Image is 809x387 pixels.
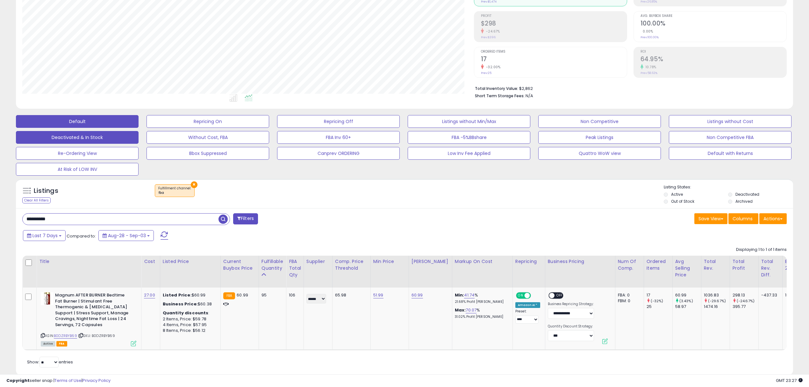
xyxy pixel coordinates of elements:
span: Fulfillment channel : [158,186,191,195]
small: (-32%) [651,298,663,303]
div: % [455,307,508,319]
button: Columns [728,213,758,224]
button: Repricing On [147,115,269,128]
a: 60.99 [412,292,423,298]
div: [PERSON_NAME] [412,258,449,265]
span: ROI [641,50,786,54]
div: Preset: [515,309,540,324]
div: ASIN: [41,292,136,346]
button: FBA -5%BBshare [408,131,530,144]
button: × [191,181,197,188]
button: Actions [759,213,787,224]
div: Supplier [306,258,330,265]
div: 17 [647,292,672,298]
li: $2,862 [475,84,782,92]
small: Prev: $396 [481,35,496,39]
div: FBA Total Qty [289,258,301,278]
div: Markup on Cost [455,258,510,265]
b: Short Term Storage Fees: [475,93,525,99]
small: Prev: 58.63% [641,71,657,75]
strong: Copyright [6,377,30,383]
b: Magnum AFTER BURNER Bedtime Fat Burner | Stimulant Free Thermogenic & [MEDICAL_DATA] Support | St... [55,292,132,329]
div: 395.77 [733,304,758,310]
button: Default with Returns [669,147,791,160]
a: 41.74 [464,292,475,298]
div: Num of Comp. [618,258,641,272]
th: CSV column name: cust_attr_1_Supplier [304,256,332,288]
div: Current Buybox Price [223,258,256,272]
h2: $298 [481,20,627,28]
span: 2025-09-11 23:27 GMT [776,377,803,383]
div: 58.97 [675,304,701,310]
button: Aug-28 - Sep-03 [98,230,154,241]
h2: 100.00% [641,20,786,28]
div: 2 Items, Price: $59.78 [163,316,216,322]
span: OFF [530,293,540,298]
button: Deactivated & In Stock [16,131,139,144]
div: fba [158,191,191,195]
p: Listing States: [664,184,793,190]
div: Listed Price [163,258,218,265]
h2: 17 [481,55,627,64]
span: Ordered Items [481,50,627,54]
small: -32.00% [484,65,501,69]
h2: 64.95% [641,55,786,64]
div: Displaying 1 to 1 of 1 items [736,247,787,253]
button: At Risk of LOW INV [16,163,139,176]
div: Repricing [515,258,542,265]
small: 10.78% [643,65,656,69]
div: Cost [144,258,157,265]
div: 8 Items, Price: $56.12 [163,328,216,333]
button: Listings without Cost [669,115,791,128]
div: 1036.83 [704,292,730,298]
div: Business Pricing [548,258,612,265]
button: Peak Listings [538,131,661,144]
div: BB Share 24h. [785,258,808,272]
label: Business Repricing Strategy: [548,302,594,306]
span: Profit [481,14,627,18]
span: N/A [526,93,533,99]
a: 51.99 [373,292,383,298]
button: Quattro WoW view [538,147,661,160]
div: Ordered Items [647,258,670,272]
span: FBA [56,341,67,347]
div: 1474.16 [704,304,730,310]
button: Save View [694,213,727,224]
span: Compared to: [67,233,96,239]
div: Amazon AI * [515,302,540,308]
div: Avg Selling Price [675,258,698,278]
div: 298.13 [733,292,758,298]
small: FBA [223,292,235,299]
button: Non Competitive FBA [669,131,791,144]
span: Columns [733,215,753,222]
div: Total Rev. [704,258,727,272]
a: 70.07 [466,307,476,313]
div: Total Profit [733,258,756,272]
th: The percentage added to the cost of goods (COGS) that forms the calculator for Min & Max prices. [452,256,512,288]
span: Avg. Buybox Share [641,14,786,18]
div: 100% [785,292,806,298]
h5: Listings [34,186,58,195]
div: 106 [289,292,299,298]
b: Max: [455,307,466,313]
small: Prev: 25 [481,71,491,75]
div: FBM: 0 [618,298,639,304]
span: | SKU: B0DZRBYB69 [78,333,115,338]
small: -24.67% [484,29,500,34]
small: (3.43%) [679,298,693,303]
small: 0.00% [641,29,653,34]
small: (-24.67%) [737,298,755,303]
div: $60.38 [163,301,216,307]
span: Aug-28 - Sep-03 [108,232,146,239]
div: 60.99 [675,292,701,298]
div: 25 [647,304,672,310]
div: 4 Items, Price: $57.95 [163,322,216,328]
span: All listings currently available for purchase on Amazon [41,341,55,347]
div: $60.99 [163,292,216,298]
button: Filters [233,213,258,224]
label: Archived [735,199,753,204]
b: Min: [455,292,464,298]
label: Deactivated [735,192,759,197]
button: Non Competitive [538,115,661,128]
div: Fulfillable Quantity [261,258,283,272]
